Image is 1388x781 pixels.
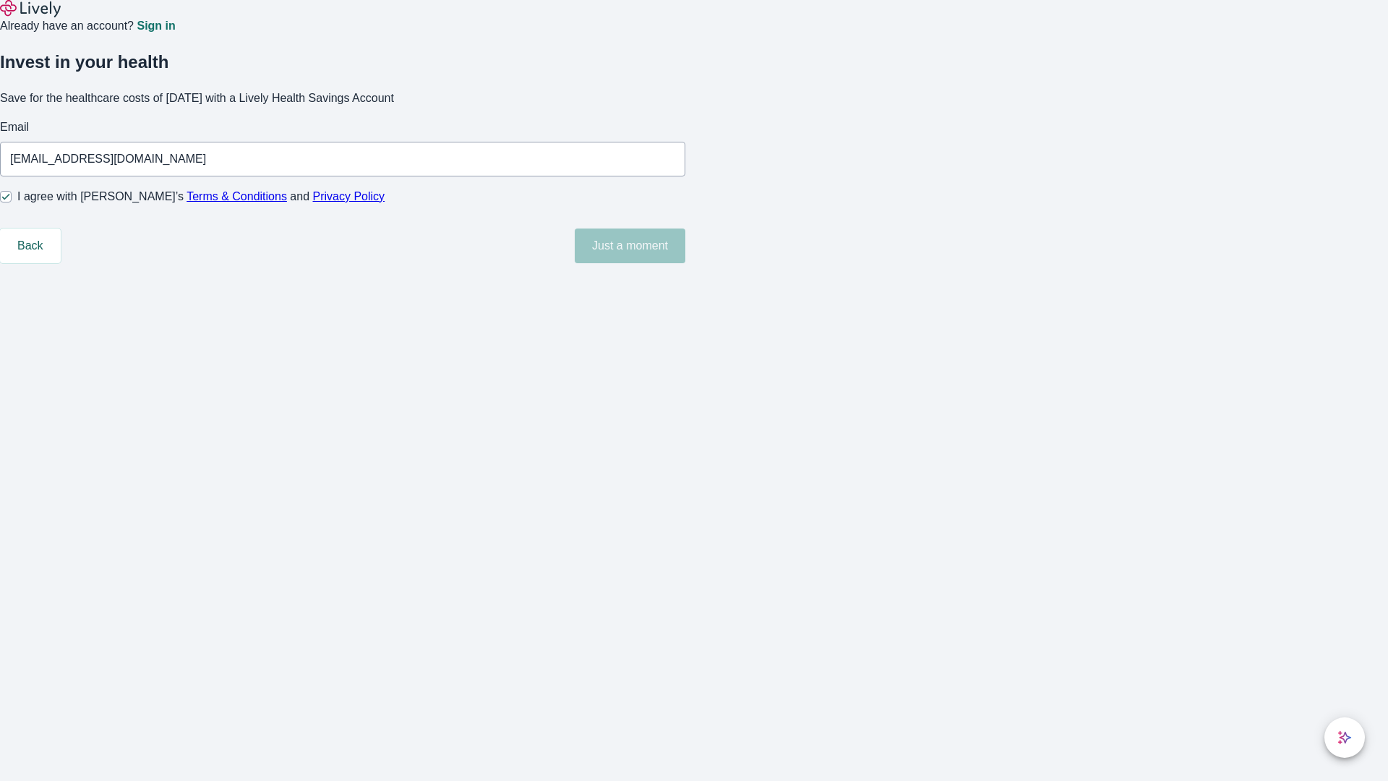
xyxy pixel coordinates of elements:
span: I agree with [PERSON_NAME]’s and [17,188,385,205]
svg: Lively AI Assistant [1337,730,1352,745]
a: Terms & Conditions [187,190,287,202]
a: Privacy Policy [313,190,385,202]
button: chat [1324,717,1365,758]
a: Sign in [137,20,175,32]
